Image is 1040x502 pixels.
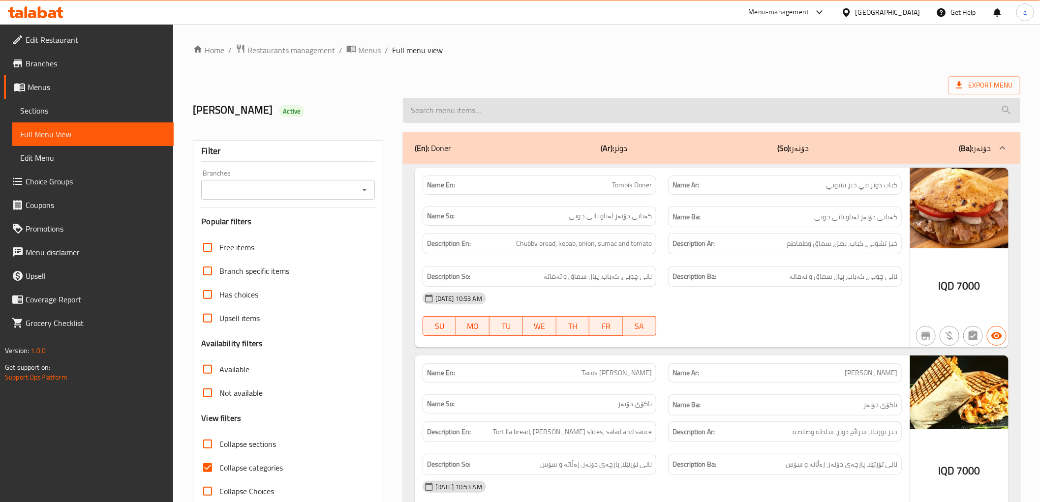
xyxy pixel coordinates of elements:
[4,288,174,311] a: Coverage Report
[20,152,166,164] span: Edit Menu
[228,44,232,56] li: /
[569,211,652,221] span: کەبابی دۆنەر لەناو نانی چوبی
[358,183,371,197] button: Open
[673,180,699,190] strong: Name Ar:
[201,141,374,162] div: Filter
[489,316,523,336] button: TU
[247,44,335,56] span: Restaurants management
[673,368,699,378] strong: Name Ar:
[787,237,897,250] span: خبز تشوبي، كباب، بصل، سماق وطماطم
[339,44,342,56] li: /
[427,319,453,333] span: SU
[26,270,166,282] span: Upsell
[427,211,455,221] strong: Name So:
[601,142,627,154] p: دونر
[612,180,652,190] span: Tombik Doner
[959,142,991,154] p: دۆنەر
[540,458,652,471] span: نانی تۆرتێلا، پارچەی دۆنەر، زەڵاتە و سۆس
[948,76,1020,94] span: Export Menu
[201,216,374,227] h3: Popular filters
[673,426,715,438] strong: Description Ar:
[4,240,174,264] a: Menu disclaimer
[523,316,556,336] button: WE
[456,316,489,336] button: MO
[749,6,809,18] div: Menu-management
[5,361,50,374] span: Get support on:
[427,368,455,378] strong: Name En:
[12,99,174,122] a: Sections
[201,338,263,349] h3: Availability filters
[358,44,381,56] span: Menus
[673,270,716,283] strong: Description Ba:
[593,319,619,333] span: FR
[427,180,455,190] strong: Name En:
[219,265,289,277] span: Branch specific items
[427,458,470,471] strong: Description So:
[814,211,897,223] span: کەبابی دۆنەر لەناو نانی چوبی
[938,276,954,295] span: IQD
[460,319,486,333] span: MO
[193,44,1020,57] nav: breadcrumb
[601,141,614,155] b: (Ar):
[560,319,586,333] span: TH
[777,142,809,154] p: دۆنەر
[786,458,897,471] span: نانی تۆرتێلا، پارچەی دۆنەر، زەڵاتە و سۆس
[26,294,166,305] span: Coverage Report
[910,355,1009,429] img: Tacos_Doner638946550543730275.jpg
[4,75,174,99] a: Menus
[556,316,590,336] button: TH
[201,413,241,424] h3: View filters
[940,326,959,346] button: Purchased item
[26,317,166,329] span: Grocery Checklist
[956,276,980,295] span: 7000
[581,368,652,378] span: Tacos [PERSON_NAME]
[219,289,258,300] span: Has choices
[777,141,791,155] b: (So):
[31,344,46,357] span: 1.0.0
[789,270,897,283] span: نانی چوبی، کەباب، پیاز، سماق و تەماتە
[26,199,166,211] span: Coupons
[916,326,936,346] button: Not branch specific item
[392,44,443,56] span: Full menu view
[423,316,457,336] button: SU
[403,132,1020,164] div: (En): Doner(Ar):دونر(So):دۆنەر(Ba):دۆنەر
[385,44,388,56] li: /
[956,461,980,480] span: 7000
[415,142,451,154] p: Doner
[403,98,1020,123] input: search
[427,399,455,409] strong: Name So:
[26,176,166,187] span: Choice Groups
[236,44,335,57] a: Restaurants management
[427,270,470,283] strong: Description So:
[12,146,174,170] a: Edit Menu
[4,28,174,52] a: Edit Restaurant
[4,217,174,240] a: Promotions
[26,34,166,46] span: Edit Restaurant
[193,44,224,56] a: Home
[863,399,897,411] span: تاکۆی دۆنەر
[627,319,652,333] span: SA
[618,399,652,409] span: تاکۆی دۆنەر
[673,211,701,223] strong: Name Ba:
[1023,7,1027,18] span: a
[4,193,174,217] a: Coupons
[963,326,983,346] button: Not has choices
[4,311,174,335] a: Grocery Checklist
[279,105,305,117] div: Active
[544,270,652,283] span: نانی چوبی، کەباب، پیاز، سماق و تەماتە
[589,316,623,336] button: FR
[219,241,254,253] span: Free items
[12,122,174,146] a: Full Menu View
[959,141,973,155] b: (Ba):
[219,387,263,399] span: Not available
[910,168,1009,248] img: Screenshot_20250929_12034638947334386859984.png
[987,326,1007,346] button: Available
[493,426,652,438] span: Tortilla bread, donner slices, salad and sauce
[5,344,29,357] span: Version:
[26,246,166,258] span: Menu disclaimer
[516,237,652,250] span: Chubby bread, kebab, onion, sumac and tomato
[493,319,519,333] span: TU
[346,44,381,57] a: Menus
[219,438,276,450] span: Collapse sections
[431,294,486,303] span: [DATE] 10:53 AM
